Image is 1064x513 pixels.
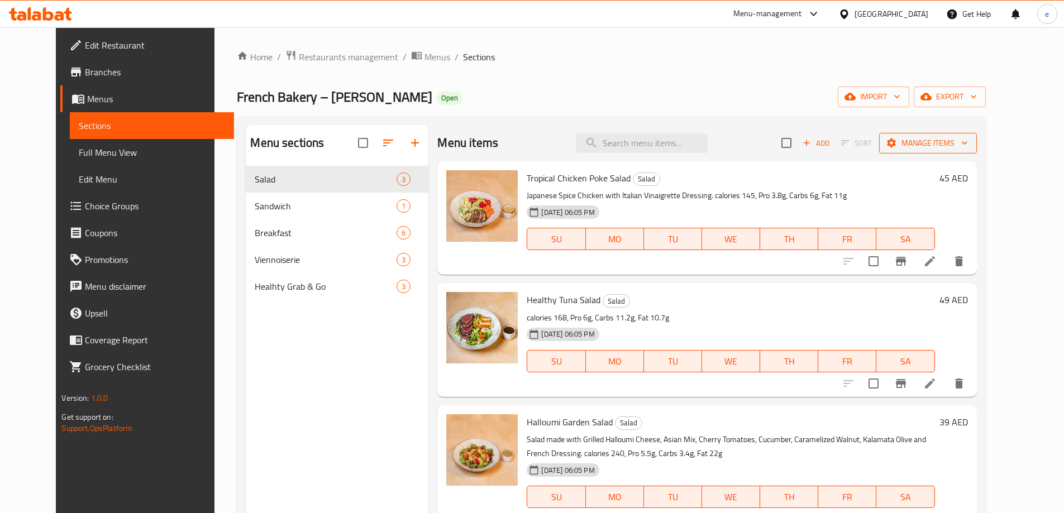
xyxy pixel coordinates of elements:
span: Promotions [85,253,225,266]
a: Coupons [60,219,233,246]
span: import [847,90,900,104]
span: MO [590,231,640,247]
span: FR [823,231,872,247]
div: Salad [633,172,660,186]
span: Menu disclaimer [85,280,225,293]
button: SU [527,350,585,372]
a: Support.OpsPlatform [61,421,132,435]
div: Healhty Grab & Go3 [246,273,428,300]
img: Tropical Chicken Poke Salad [446,170,518,242]
span: WE [707,231,756,247]
button: SA [876,228,934,250]
button: Add section [402,130,428,156]
span: Full Menu View [79,146,225,159]
span: Viennoiserie [255,253,397,266]
button: FR [818,228,876,250]
span: SA [881,489,930,505]
img: Halloumi Garden Salad [446,414,518,486]
button: WE [702,350,760,372]
button: MO [586,350,644,372]
span: Sort sections [375,130,402,156]
a: Sections [70,112,233,139]
a: Edit Menu [70,166,233,193]
span: [DATE] 06:05 PM [537,465,599,476]
li: / [277,50,281,64]
span: Version: [61,391,89,405]
span: 1.0.0 [91,391,108,405]
input: search [576,133,708,153]
span: Coverage Report [85,333,225,347]
span: Select section first [834,135,879,152]
div: items [397,253,411,266]
button: TH [760,486,818,508]
span: TH [765,353,814,370]
div: Open [437,92,462,105]
span: Branches [85,65,225,79]
div: Sandwich1 [246,193,428,219]
span: Add item [798,135,834,152]
span: Breakfast [255,226,397,239]
span: SU [532,489,581,505]
button: WE [702,486,760,508]
button: import [838,87,909,107]
span: WE [707,353,756,370]
button: TH [760,350,818,372]
span: [DATE] 06:05 PM [537,207,599,218]
a: Coverage Report [60,327,233,353]
span: Salad [616,416,642,429]
button: delete [946,370,972,397]
nav: breadcrumb [237,50,985,64]
a: Upsell [60,300,233,327]
button: Branch-specific-item [888,370,914,397]
a: Edit menu item [923,377,937,390]
span: TU [648,353,698,370]
button: FR [818,486,876,508]
span: 3 [397,281,410,292]
span: TH [765,489,814,505]
a: Branches [60,59,233,85]
button: TH [760,228,818,250]
a: Grocery Checklist [60,353,233,380]
span: MO [590,353,640,370]
span: SU [532,353,581,370]
span: FR [823,489,872,505]
button: Manage items [879,133,977,154]
p: calories 168, Pro 6g, Carbs 11.2g, Fat 10.7g [527,311,934,325]
span: Upsell [85,306,225,320]
p: Japanese Spice Chicken with Italian Vinaigrette Dressing. calories 145, Pro 3.8g, Carbs 6g, Fat 11g [527,189,934,203]
span: Salad [603,295,629,308]
span: export [923,90,977,104]
span: Sections [463,50,495,64]
h6: 49 AED [939,292,968,308]
span: Sandwich [255,199,397,213]
button: Add [798,135,834,152]
span: TH [765,231,814,247]
span: MO [590,489,640,505]
a: Home [237,50,273,64]
span: SA [881,353,930,370]
span: Healhty Grab & Go [255,280,397,293]
span: Menus [424,50,450,64]
span: Halloumi Garden Salad [527,414,613,430]
span: Get support on: [61,410,113,424]
button: TU [644,350,702,372]
span: Select section [775,131,798,155]
button: MO [586,228,644,250]
div: Salad [615,416,642,430]
div: items [397,172,411,186]
span: WE [707,489,756,505]
a: Edit Restaurant [60,32,233,59]
button: SA [876,486,934,508]
span: Healthy Tuna Salad [527,291,600,308]
div: items [397,280,411,293]
span: TU [648,489,698,505]
span: Select to update [862,250,885,273]
button: export [914,87,986,107]
span: Salad [255,172,397,186]
span: FR [823,353,872,370]
span: TU [648,231,698,247]
span: French Bakery – [PERSON_NAME] [237,84,432,109]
